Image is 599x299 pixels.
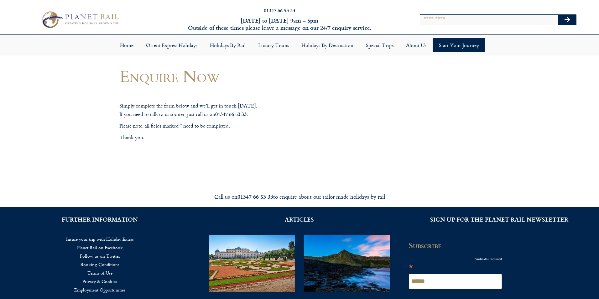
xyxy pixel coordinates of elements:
[119,102,354,118] p: Simply complete the form below and we’ll get in touch [DATE]. If you need to talk to us sooner, j...
[215,110,247,118] strong: 01347 66 53 33
[264,7,295,14] a: 01347 66 53 33
[9,235,190,243] a: Insure your trip with Holiday Extras
[237,192,273,201] strong: 01347 66 53 33
[3,38,596,52] nav: Menu
[204,38,252,52] a: Holidays by Rail
[9,243,190,252] a: Planet Rail on Facebook
[209,217,390,222] h2: ARTICLES
[140,38,204,52] a: Orient Express Holidays
[124,193,475,200] div: Call us on to enquire about our tailor made holidays by rail
[360,38,400,52] a: Special Trips
[558,15,576,25] button: Search
[9,286,190,294] a: Employment Opportunities
[409,254,502,262] div: indicates required
[114,38,140,52] a: Home
[119,134,354,142] p: Thank you.
[119,122,354,130] p: Please note, all fields marked * need to be completed.
[161,17,398,32] h6: [DATE] to [DATE] 9am – 5pm Outside of these times please leave a message on our 24/7 enquiry serv...
[39,9,121,29] img: Planet Rail Train Holidays Logo
[433,38,485,52] a: Start your Journey
[400,38,433,52] a: About Us
[9,252,190,260] a: Follow us on Twitter
[9,217,190,222] h2: FURTHER INFORMATION
[9,277,190,286] a: Privacy & Cookies
[9,269,190,277] a: Terms of Use
[409,217,590,222] h2: SIGN UP FOR THE PLANET RAIL NEWSLETTER
[9,235,190,294] nav: Menu
[252,38,295,52] a: Luxury Trains
[295,38,360,52] a: Holidays by Destination
[409,241,506,250] h2: Subscribe
[9,260,190,269] a: Booking Conditions
[119,67,354,85] h1: Enquire Now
